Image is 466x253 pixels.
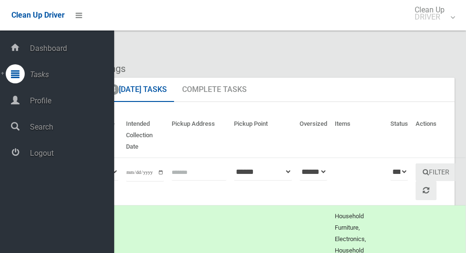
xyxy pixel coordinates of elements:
th: Actions [412,113,466,158]
th: Oversized [296,113,331,158]
span: Clean Up Driver [11,10,65,20]
th: Intended Collection Date [122,113,168,158]
span: Dashboard [27,44,114,53]
th: Pickup Address [168,113,230,158]
small: DRIVER [415,13,445,20]
a: 48[DATE] Tasks [97,78,174,102]
a: Complete Tasks [175,78,254,102]
a: Clean Up Driver [11,8,65,22]
button: Filter [416,163,456,181]
span: Search [27,122,114,132]
span: Profile [27,96,114,105]
span: Clean Up [410,6,454,20]
th: Pickup Point [230,113,296,158]
th: Status [387,113,412,158]
th: Items [331,113,387,158]
span: Logout [27,149,114,158]
span: Tasks [27,70,114,79]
